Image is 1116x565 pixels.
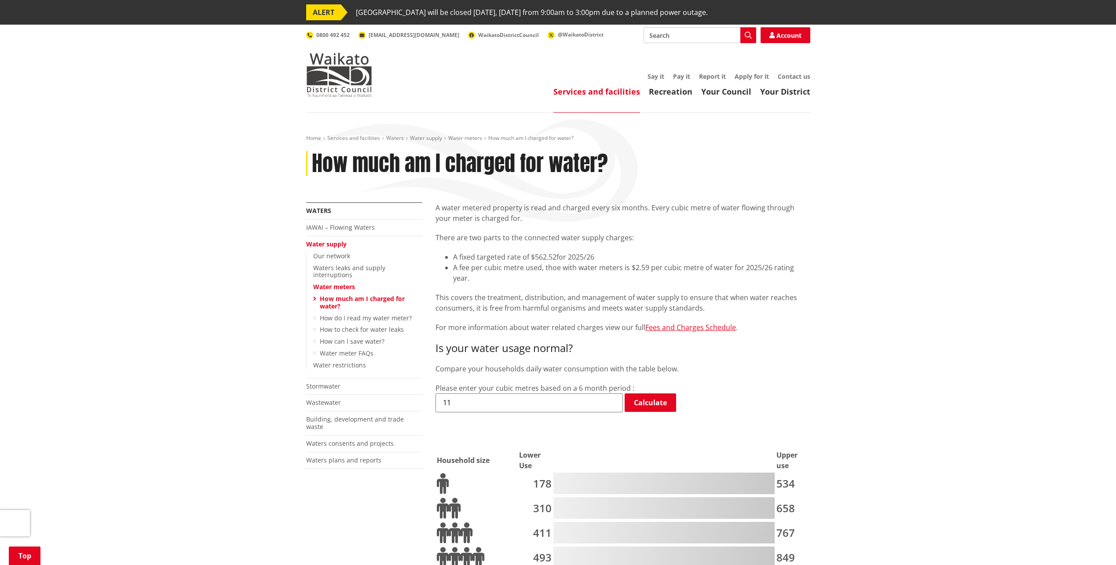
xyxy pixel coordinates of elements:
[645,323,736,332] a: Fees and Charges Schedule
[312,151,608,176] h1: How much am I charged for water?
[558,31,604,38] span: @WaikatoDistrict
[435,292,810,313] p: This covers the treatment, distribution, and management of water supply to ensure that when water...
[313,282,355,291] a: Water meters
[548,31,604,38] a: @WaikatoDistrict
[468,31,539,39] a: WaikatoDistrictCouncil
[436,449,518,471] th: Household size
[776,497,809,521] td: 658
[519,521,552,545] td: 411
[519,472,552,496] td: 178
[320,294,405,310] a: How much am I charged for water?
[435,232,810,243] p: There are two parts to the connected water supply charges:
[553,86,640,97] a: Services and facilities
[778,72,810,81] a: Contact us
[478,31,539,39] span: WaikatoDistrictCouncil
[306,439,394,448] a: Waters consents and projects
[306,415,404,431] a: Building, development and trade waste
[699,72,726,81] a: Report it
[306,135,810,142] nav: breadcrumb
[306,240,347,248] a: Water supply
[306,31,350,39] a: 0800 492 452
[306,53,372,97] img: Waikato District Council - Te Kaunihera aa Takiwaa o Waikato
[776,521,809,545] td: 767
[488,134,574,142] span: How much am I charged for water?
[453,262,810,283] li: A fee per cubic metre used, thoe with water meters is $2.59 per cubic metre of water for 2025/26 ...
[359,31,459,39] a: [EMAIL_ADDRESS][DOMAIN_NAME]
[435,363,810,374] p: Compare your households daily water consumption with the table below.
[435,383,634,393] label: Please enter your cubic metres based on a 6 month period :
[306,134,321,142] a: Home
[306,456,381,464] a: Waters plans and reports
[453,252,556,262] span: A fixed targeted rate of $562.52
[320,349,373,357] a: Water meter FAQs
[306,382,340,390] a: Stormwater
[320,337,384,345] a: How can I save water?
[519,497,552,521] td: 310
[327,134,380,142] a: Services and facilities
[306,4,341,20] span: ALERT
[448,134,482,142] a: Water meters
[313,361,366,369] a: Water restrictions
[306,223,375,231] a: IAWAI – Flowing Waters
[649,86,692,97] a: Recreation
[435,202,810,224] p: A water metered property is read and charged every six months. Every cubic metre of water flowing...
[435,322,810,333] p: For more information about water related charges view our full .
[761,27,810,43] a: Account
[760,86,810,97] a: Your District
[776,472,809,496] td: 534
[386,134,404,142] a: Waters
[356,4,708,20] span: [GEOGRAPHIC_DATA] will be closed [DATE], [DATE] from 9:00am to 3:00pm due to a planned power outage.
[625,393,676,412] a: Calculate
[735,72,769,81] a: Apply for it
[316,31,350,39] span: 0800 492 452
[701,86,751,97] a: Your Council
[644,27,756,43] input: Search input
[776,449,809,471] th: Upper use
[673,72,690,81] a: Pay it
[313,264,385,279] a: Waters leaks and supply interruptions
[435,342,810,355] h3: Is your water usage normal?
[320,314,412,322] a: How do I read my water meter?
[369,31,459,39] span: [EMAIL_ADDRESS][DOMAIN_NAME]
[313,252,350,260] a: Our network
[519,449,552,471] th: Lower Use
[306,206,331,215] a: Waters
[410,134,442,142] a: Water supply
[648,72,664,81] a: Say it
[556,252,594,262] span: for 2025/26
[306,398,341,407] a: Wastewater
[9,547,40,565] a: Top
[320,325,404,334] a: How to check for water leaks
